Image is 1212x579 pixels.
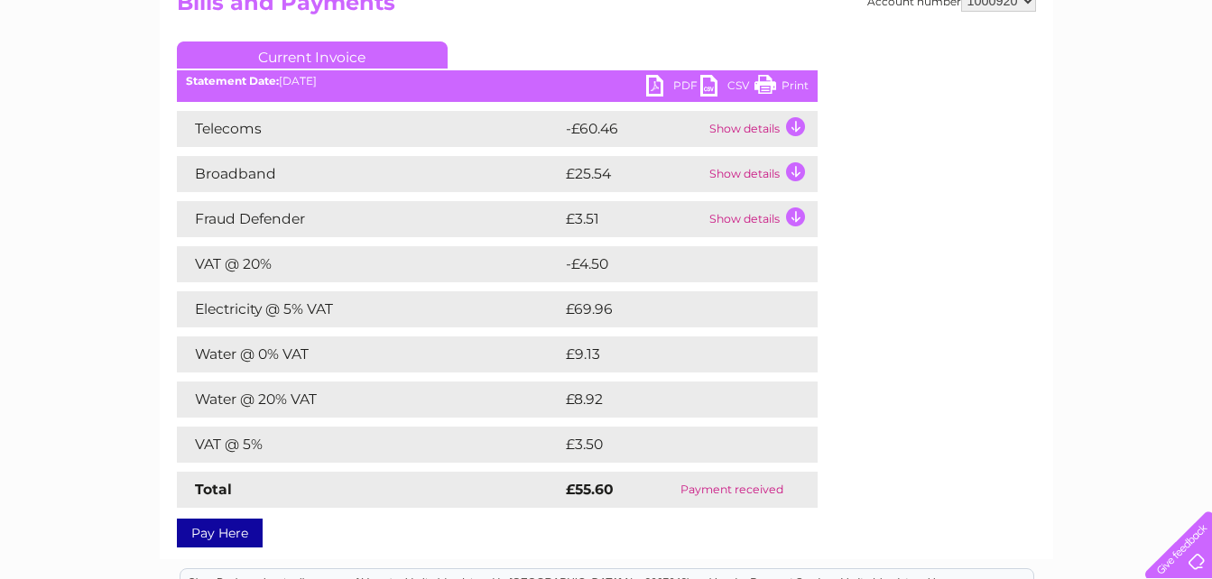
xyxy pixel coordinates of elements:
td: Show details [705,201,818,237]
td: VAT @ 20% [177,246,561,282]
a: Energy [939,77,979,90]
a: Blog [1055,77,1081,90]
a: Contact [1092,77,1136,90]
a: Current Invoice [177,41,448,69]
td: Show details [705,111,818,147]
td: £69.96 [561,291,782,327]
td: Payment received [647,472,817,508]
td: VAT @ 5% [177,427,561,463]
a: PDF [646,75,700,101]
td: £9.13 [561,336,773,372]
td: £3.51 [561,201,705,237]
td: £8.92 [561,381,775,418]
div: [DATE] [177,75,818,87]
td: Broadband [177,156,561,192]
a: Pay Here [177,519,263,547]
a: CSV [700,75,754,101]
a: Print [754,75,809,101]
b: Statement Date: [186,74,279,87]
strong: Total [195,481,232,498]
td: Water @ 0% VAT [177,336,561,372]
td: Water @ 20% VAT [177,381,561,418]
img: logo.png [42,47,134,102]
td: -£4.50 [561,246,780,282]
a: Water [894,77,929,90]
a: Telecoms [990,77,1044,90]
td: Fraud Defender [177,201,561,237]
a: 0333 014 3131 [872,9,996,32]
td: Electricity @ 5% VAT [177,291,561,327]
td: £3.50 [561,427,775,463]
td: -£60.46 [561,111,705,147]
a: Log out [1152,77,1195,90]
td: £25.54 [561,156,705,192]
td: Telecoms [177,111,561,147]
td: Show details [705,156,818,192]
strong: £55.60 [566,481,614,498]
div: Clear Business is a trading name of Verastar Limited (registered in [GEOGRAPHIC_DATA] No. 3667643... [180,10,1033,87]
